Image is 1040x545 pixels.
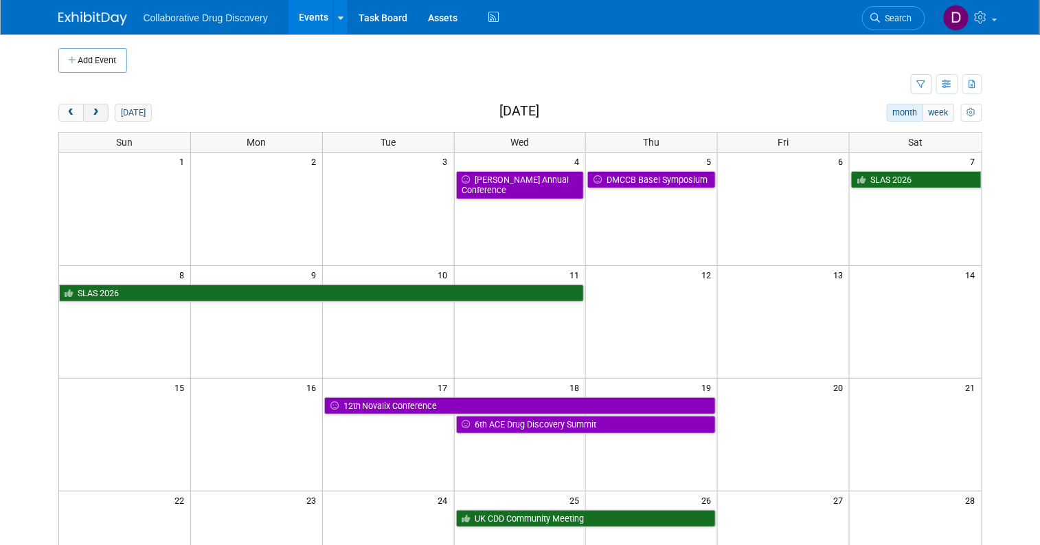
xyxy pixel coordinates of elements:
span: Mon [247,137,266,148]
span: 18 [568,379,585,396]
span: 25 [568,491,585,509]
button: next [83,104,109,122]
span: Sat [908,137,923,148]
span: 16 [305,379,322,396]
span: 6 [837,153,849,170]
span: 13 [832,266,849,283]
button: Add Event [58,48,127,73]
span: 4 [573,153,585,170]
span: 1 [178,153,190,170]
span: Wed [510,137,529,148]
span: Fri [778,137,789,148]
span: 26 [700,491,717,509]
span: 28 [964,491,982,509]
span: Sun [116,137,133,148]
span: 12 [700,266,717,283]
span: 2 [310,153,322,170]
a: Search [862,6,925,30]
i: Personalize Calendar [967,109,976,118]
a: [PERSON_NAME] Annual Conference [456,171,585,199]
span: 21 [964,379,982,396]
button: month [887,104,923,122]
span: Collaborative Drug Discovery [144,12,268,23]
span: 8 [178,266,190,283]
a: 12th Novalix Conference [324,397,716,415]
span: 10 [437,266,454,283]
span: 20 [832,379,849,396]
span: 15 [173,379,190,396]
span: 19 [700,379,717,396]
a: SLAS 2026 [851,171,981,189]
button: week [923,104,954,122]
span: 11 [568,266,585,283]
span: Thu [644,137,660,148]
span: 23 [305,491,322,509]
span: 17 [437,379,454,396]
button: [DATE] [115,104,151,122]
img: Daniel Castro [943,5,969,31]
button: myCustomButton [961,104,982,122]
span: 27 [832,491,849,509]
img: ExhibitDay [58,12,127,25]
a: DMCCB Basel Symposium [587,171,716,189]
span: 9 [310,266,322,283]
a: 6th ACE Drug Discovery Summit [456,416,716,434]
span: Search [881,13,912,23]
h2: [DATE] [499,104,539,119]
a: SLAS 2026 [59,285,585,302]
span: 22 [173,491,190,509]
span: 14 [964,266,982,283]
span: Tue [381,137,396,148]
a: UK CDD Community Meeting [456,510,716,528]
span: 7 [969,153,982,170]
span: 5 [705,153,717,170]
span: 3 [442,153,454,170]
button: prev [58,104,84,122]
span: 24 [437,491,454,509]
